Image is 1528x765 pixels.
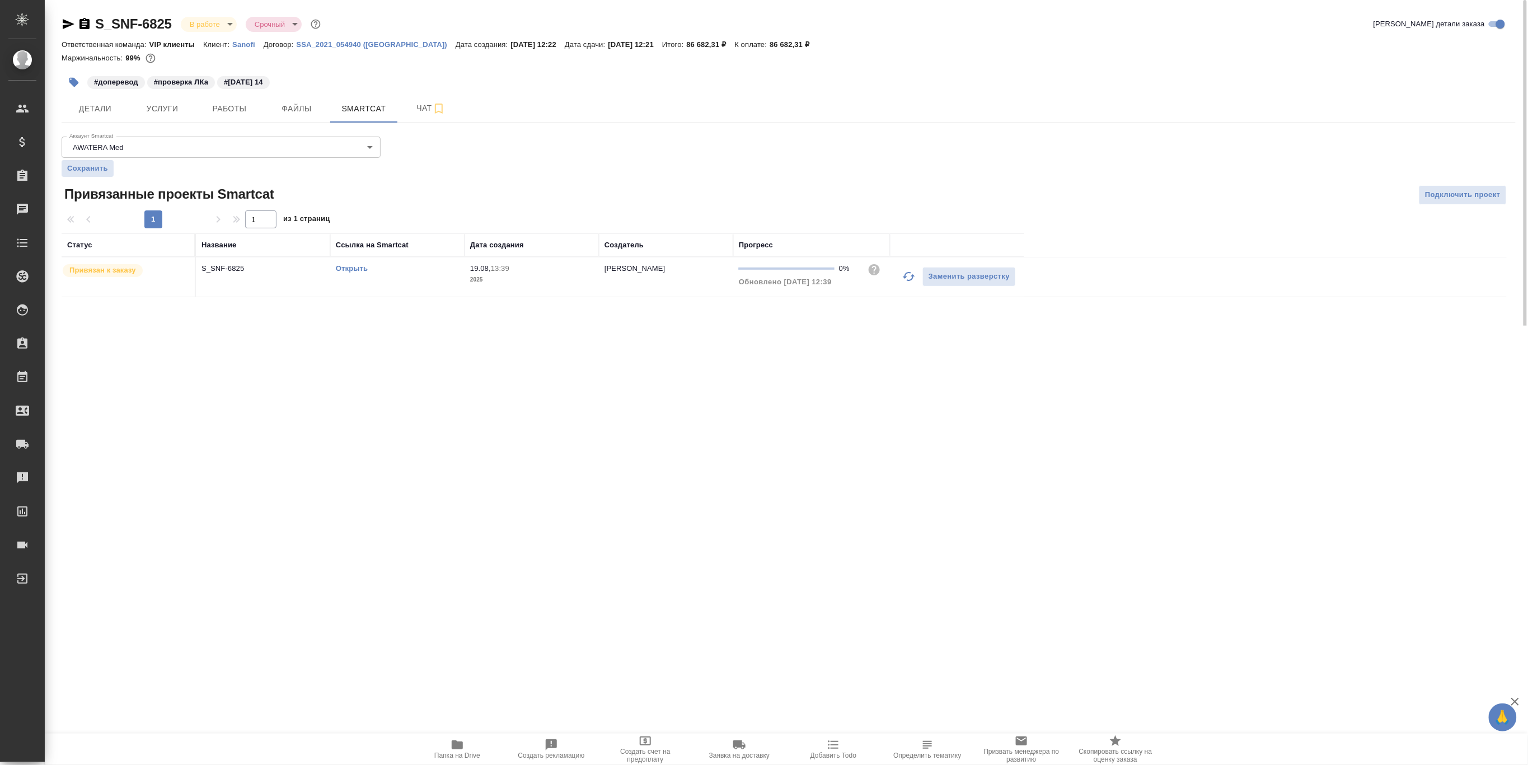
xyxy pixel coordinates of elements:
[604,264,665,273] p: [PERSON_NAME]
[687,40,735,49] p: 86 682,31 ₽
[929,270,1010,283] span: Заменить разверстку
[1374,18,1485,30] span: [PERSON_NAME] детали заказа
[739,240,773,251] div: Прогресс
[456,40,510,49] p: Дата создания:
[896,263,922,290] button: Обновить прогресс
[337,102,391,116] span: Smartcat
[143,51,158,65] button: 1049.50 RUB;
[62,40,149,49] p: Ответственная команда:
[432,102,446,115] svg: Подписаться
[69,143,127,152] button: AWATERA Med
[770,40,818,49] p: 86 682,31 ₽
[608,40,662,49] p: [DATE] 12:21
[470,240,524,251] div: Дата создания
[135,102,189,116] span: Услуги
[270,102,324,116] span: Файлы
[491,264,509,273] p: 13:39
[296,39,456,49] a: SSA_2021_054940 ([GEOGRAPHIC_DATA])
[735,40,770,49] p: К оплате:
[264,40,297,49] p: Договор:
[224,77,263,88] p: #[DATE] 14
[1425,189,1501,201] span: Подключить проект
[149,40,203,49] p: VIP клиенты
[604,240,644,251] div: Создатель
[246,17,302,32] div: В работе
[308,17,323,31] button: Доп статусы указывают на важность/срочность заказа
[404,101,458,115] span: Чат
[181,17,237,32] div: В работе
[510,40,565,49] p: [DATE] 12:22
[86,77,146,86] span: доперевод
[203,102,256,116] span: Работы
[62,54,125,62] p: Маржинальность:
[470,264,491,273] p: 19.08,
[565,40,608,49] p: Дата сдачи:
[1489,703,1517,731] button: 🙏
[1493,706,1512,729] span: 🙏
[336,240,409,251] div: Ссылка на Smartcat
[146,77,216,86] span: проверка ЛКа
[839,263,859,274] div: 0%
[232,40,264,49] p: Sanofi
[125,54,143,62] p: 99%
[62,160,114,177] button: Сохранить
[1419,185,1507,205] button: Подключить проект
[186,20,223,29] button: В работе
[62,185,274,203] span: Привязанные проекты Smartcat
[203,40,232,49] p: Клиент:
[94,77,138,88] p: #доперевод
[78,17,91,31] button: Скопировать ссылку
[67,163,108,174] span: Сохранить
[69,265,136,276] p: Привязан к заказу
[739,278,832,286] span: Обновлено [DATE] 12:39
[95,16,172,31] a: S_SNF-6825
[283,212,330,228] span: из 1 страниц
[232,39,264,49] a: Sanofi
[216,77,271,86] span: 27.8 в 14
[62,137,381,158] div: AWATERA Med
[922,267,1016,287] button: Заменить разверстку
[662,40,686,49] p: Итого:
[62,17,75,31] button: Скопировать ссылку для ЯМессенджера
[201,240,236,251] div: Название
[62,70,86,95] button: Добавить тэг
[336,264,368,273] a: Открыть
[68,102,122,116] span: Детали
[201,263,325,274] p: S_SNF-6825
[251,20,288,29] button: Срочный
[296,40,456,49] p: SSA_2021_054940 ([GEOGRAPHIC_DATA])
[154,77,208,88] p: #проверка ЛКа
[470,274,593,285] p: 2025
[67,240,92,251] div: Статус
